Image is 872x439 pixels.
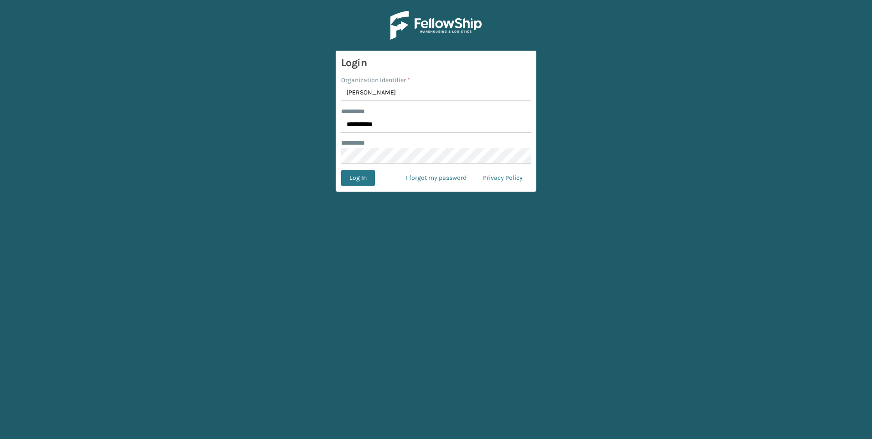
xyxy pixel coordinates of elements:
[341,75,410,85] label: Organization Identifier
[341,170,375,186] button: Log In
[398,170,475,186] a: I forgot my password
[475,170,531,186] a: Privacy Policy
[341,56,531,70] h3: Login
[390,11,482,40] img: Logo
